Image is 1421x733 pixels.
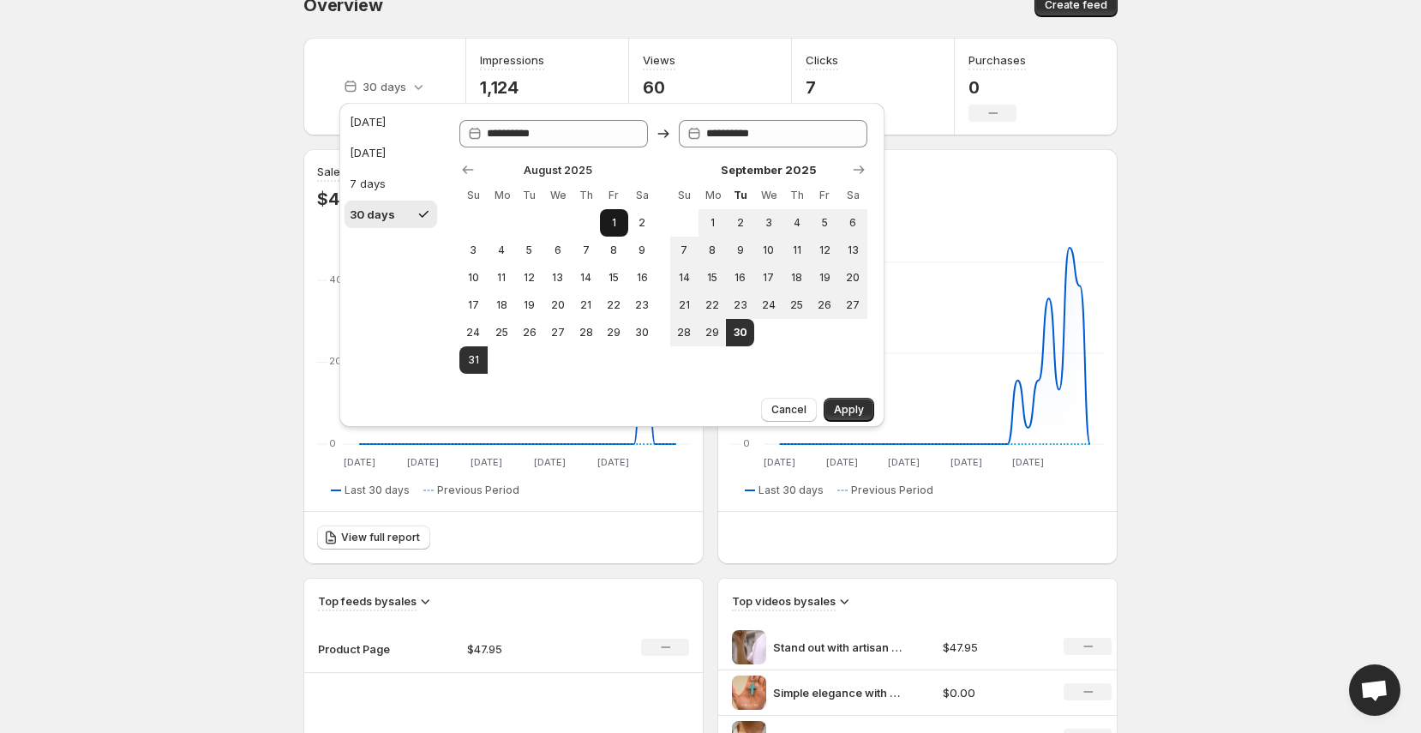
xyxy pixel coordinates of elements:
button: Show next month, October 2025 [847,158,871,182]
span: Su [466,189,481,202]
text: [DATE] [407,456,439,468]
h3: Top feeds by sales [318,592,417,610]
text: [DATE] [950,456,982,468]
span: Tu [733,189,747,202]
th: Wednesday [754,182,782,209]
img: Simple elegance with deep purpose Turquoise cross pendant for menwaterproof sweatproof scratch-re... [732,676,766,710]
span: Cancel [771,403,806,417]
span: 7 [677,243,692,257]
button: Saturday August 16 2025 [628,264,657,291]
th: Saturday [628,182,657,209]
span: 5 [522,243,537,257]
span: 26 [818,298,832,312]
p: $47.95 [467,640,589,658]
p: $0.00 [943,684,1044,701]
button: Friday August 15 2025 [600,264,628,291]
span: Fr [607,189,621,202]
button: End of range Today Tuesday September 30 2025 [726,319,754,346]
span: Tu [522,189,537,202]
span: 24 [761,298,776,312]
button: [DATE] [345,139,437,166]
span: 17 [761,271,776,285]
span: View full report [341,531,420,544]
button: Wednesday September 17 2025 [754,264,782,291]
text: [DATE] [344,456,375,468]
img: Stand out with artisan mens necklace Handcrafted beauty designed for your unique style [732,630,766,664]
button: 7 days [345,170,437,197]
span: We [550,189,565,202]
a: View full report [317,526,430,550]
button: Monday August 11 2025 [488,264,516,291]
button: Tuesday August 19 2025 [515,291,543,319]
button: Wednesday September 24 2025 [754,291,782,319]
button: Thursday September 25 2025 [782,291,811,319]
span: 30 [635,326,650,339]
th: Monday [699,182,727,209]
button: Monday September 22 2025 [699,291,727,319]
span: 18 [789,271,804,285]
th: Thursday [572,182,600,209]
button: Wednesday August 6 2025 [543,237,572,264]
span: 25 [789,298,804,312]
text: [DATE] [764,456,795,468]
button: Saturday September 13 2025 [839,237,867,264]
div: 7 days [350,175,386,192]
span: 19 [818,271,832,285]
span: 29 [607,326,621,339]
span: 16 [733,271,747,285]
span: 26 [522,326,537,339]
button: Sunday September 28 2025 [670,319,699,346]
p: 60 [643,77,691,98]
button: Tuesday September 9 2025 [726,237,754,264]
h3: Impressions [480,51,544,69]
text: 0 [743,437,750,449]
span: 1 [705,216,720,230]
th: Tuesday [515,182,543,209]
th: Friday [811,182,839,209]
span: 30 [733,326,747,339]
div: [DATE] [350,144,386,161]
button: Sunday September 14 2025 [670,264,699,291]
p: 0 [968,77,1026,98]
h3: Purchases [968,51,1026,69]
button: Tuesday August 5 2025 [515,237,543,264]
button: Tuesday September 2 2025 [726,209,754,237]
span: 3 [761,216,776,230]
span: 13 [550,271,565,285]
button: 30 days [345,201,437,228]
span: 22 [705,298,720,312]
th: Monday [488,182,516,209]
button: Friday September 19 2025 [811,264,839,291]
span: 2 [635,216,650,230]
span: 20 [846,271,860,285]
p: Simple elegance with deep purpose Turquoise cross pendant for menwaterproof sweatproof scratch-re... [773,684,902,701]
button: [DATE] [345,108,437,135]
span: 31 [466,353,481,367]
span: 27 [846,298,860,312]
span: 5 [818,216,832,230]
span: 10 [761,243,776,257]
span: 21 [677,298,692,312]
button: Friday September 26 2025 [811,291,839,319]
button: Wednesday August 27 2025 [543,319,572,346]
button: Friday August 29 2025 [600,319,628,346]
th: Sunday [670,182,699,209]
button: Thursday September 18 2025 [782,264,811,291]
div: 30 days [350,206,395,223]
span: 11 [495,271,509,285]
span: 6 [846,216,860,230]
button: Sunday August 24 2025 [459,319,488,346]
button: Monday August 25 2025 [488,319,516,346]
span: 15 [705,271,720,285]
button: Friday August 22 2025 [600,291,628,319]
button: Sunday August 10 2025 [459,264,488,291]
span: 20 [550,298,565,312]
p: 30 days [363,78,406,95]
span: Su [677,189,692,202]
button: Monday September 1 2025 [699,209,727,237]
span: 23 [635,298,650,312]
button: Tuesday September 23 2025 [726,291,754,319]
button: Saturday August 23 2025 [628,291,657,319]
span: Fr [818,189,832,202]
span: Th [579,189,593,202]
